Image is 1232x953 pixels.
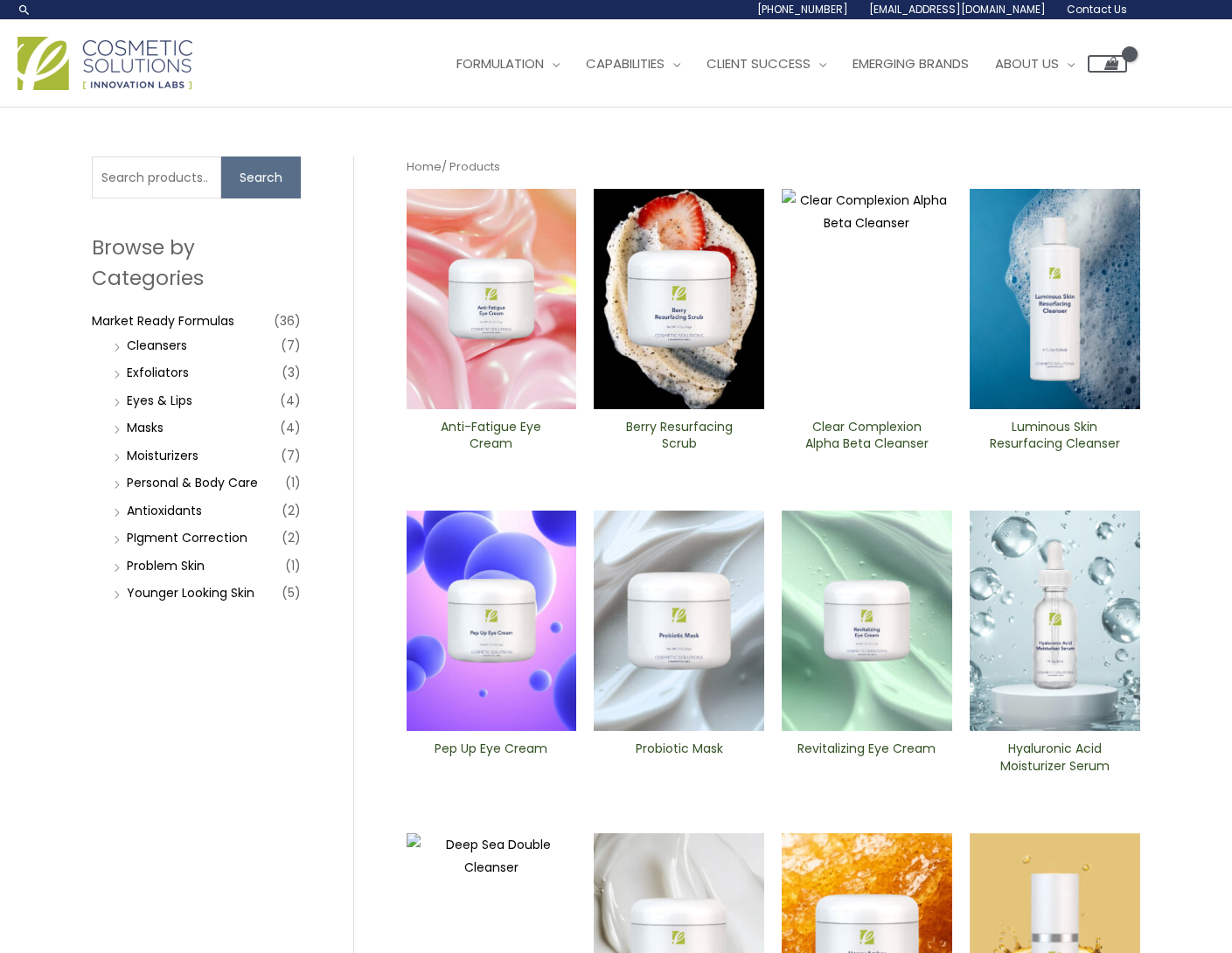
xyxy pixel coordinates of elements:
[995,54,1059,73] span: About Us
[797,741,937,780] a: Revitalizing ​Eye Cream
[970,189,1140,409] img: Luminous Skin Resurfacing ​Cleanser
[421,741,561,774] h2: Pep Up Eye Cream
[281,443,301,468] span: (7)
[127,419,164,436] a: Masks
[17,3,31,17] a: Search icon link
[282,525,301,550] span: (2)
[1067,2,1127,17] span: Contact Us
[853,54,969,73] span: Emerging Brands
[609,741,749,774] h2: Probiotic Mask
[274,309,301,333] span: (36)
[869,2,1046,17] span: [EMAIL_ADDRESS][DOMAIN_NAME]
[285,470,301,495] span: (1)
[782,189,952,409] img: Clear Complexion Alpha Beta ​Cleanser
[281,333,301,358] span: (7)
[127,337,187,354] a: Cleansers
[970,511,1140,731] img: Hyaluronic moisturizer Serum
[92,157,221,198] input: Search products…
[421,741,561,780] a: Pep Up Eye Cream
[407,189,577,409] img: Anti Fatigue Eye Cream
[280,415,301,440] span: (4)
[127,364,189,381] a: Exfoliators
[609,419,749,452] h2: Berry Resurfacing Scrub
[285,553,301,578] span: (1)
[127,584,254,602] a: Younger Looking Skin
[282,581,301,605] span: (5)
[127,557,205,574] a: Problem Skin
[706,54,811,73] span: Client Success
[127,502,202,519] a: Antioxidants
[757,2,848,17] span: [PHONE_NUMBER]
[782,511,952,731] img: Revitalizing ​Eye Cream
[17,37,192,90] img: Cosmetic Solutions Logo
[407,157,1140,177] nav: Breadcrumb
[985,741,1125,774] h2: Hyaluronic Acid Moisturizer Serum
[127,392,192,409] a: Eyes & Lips
[443,38,573,90] a: Formulation
[421,419,561,458] a: Anti-Fatigue Eye Cream
[407,158,442,175] a: Home
[282,360,301,385] span: (3)
[797,419,937,452] h2: Clear Complexion Alpha Beta ​Cleanser
[797,419,937,458] a: Clear Complexion Alpha Beta ​Cleanser
[430,38,1127,90] nav: Site Navigation
[609,419,749,458] a: Berry Resurfacing Scrub
[127,474,258,491] a: Personal & Body Care
[221,157,301,198] button: Search
[127,447,198,464] a: Moisturizers
[985,419,1125,458] a: Luminous Skin Resurfacing ​Cleanser
[586,54,665,73] span: Capabilities
[280,388,301,413] span: (4)
[573,38,693,90] a: Capabilities
[982,38,1088,90] a: About Us
[985,741,1125,780] a: Hyaluronic Acid Moisturizer Serum
[839,38,982,90] a: Emerging Brands
[282,498,301,523] span: (2)
[1088,55,1127,73] a: View Shopping Cart, empty
[92,233,301,292] h2: Browse by Categories
[92,312,234,330] a: Market Ready Formulas
[985,419,1125,452] h2: Luminous Skin Resurfacing ​Cleanser
[127,529,247,546] a: PIgment Correction
[594,511,764,731] img: Probiotic Mask
[594,189,764,409] img: Berry Resurfacing Scrub
[421,419,561,452] h2: Anti-Fatigue Eye Cream
[609,741,749,780] a: Probiotic Mask
[407,511,577,731] img: Pep Up Eye Cream
[693,38,839,90] a: Client Success
[456,54,544,73] span: Formulation
[797,741,937,774] h2: Revitalizing ​Eye Cream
